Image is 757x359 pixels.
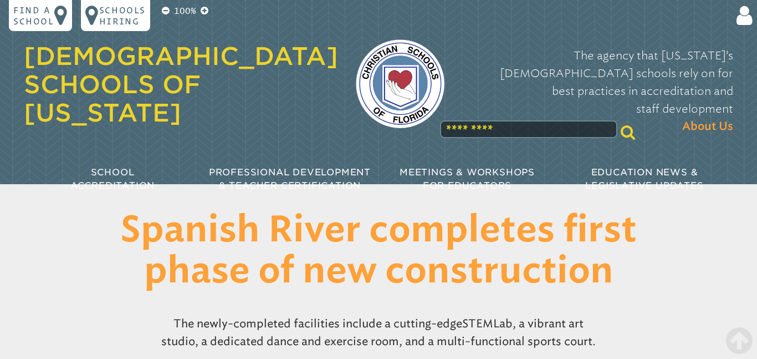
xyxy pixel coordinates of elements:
span: About Us [682,118,733,135]
p: Find a school [13,4,54,27]
span: STEM [462,317,493,330]
h1: Spanish River completes first phase of new construction [94,211,663,292]
span: Professional Development & Teacher Certification [209,167,371,191]
p: 100% [172,4,198,18]
p: Schools Hiring [99,4,146,27]
a: [DEMOGRAPHIC_DATA] Schools of [US_STATE] [24,42,338,127]
span: School Accreditation [70,167,155,191]
span: Education News & Legislative Updates [585,167,703,191]
p: The newly-completed facilities include a cutting-edge Lab, a vibrant art studio, a dedicated danc... [146,310,611,355]
img: csf-logo-web-colors.png [356,39,444,128]
p: The agency that [US_STATE]’s [DEMOGRAPHIC_DATA] schools rely on for best practices in accreditati... [462,47,733,135]
span: Meetings & Workshops for Educators [400,167,535,191]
